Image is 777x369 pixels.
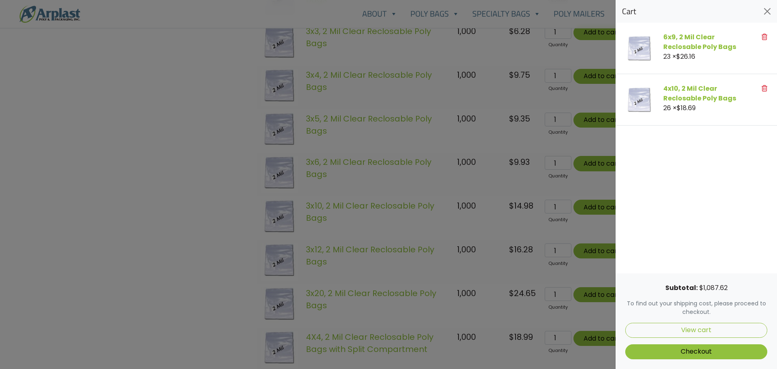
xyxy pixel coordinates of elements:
strong: Subtotal: [665,283,698,292]
button: Close [761,5,774,18]
img: 6x9, 2 Mil Clear Reclosable Poly Bags [625,36,654,64]
img: 4x10, 2 Mil Clear Reclosable Poly Bags [625,87,654,115]
bdi: 26.16 [676,52,695,61]
span: 26 × [663,103,696,113]
span: Cart [622,6,636,16]
a: 6x9, 2 Mil Clear Reclosable Poly Bags [663,32,736,51]
p: To find out your shipping cost, please proceed to checkout. [625,299,767,316]
bdi: 1,087.62 [699,283,728,292]
a: Checkout [625,344,767,359]
a: View cart [625,323,767,338]
span: $ [676,52,680,61]
span: 23 × [663,52,695,61]
bdi: 18.69 [677,103,696,113]
a: 4x10, 2 Mil Clear Reclosable Poly Bags [663,84,736,103]
span: $ [677,103,681,113]
span: $ [699,283,703,292]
